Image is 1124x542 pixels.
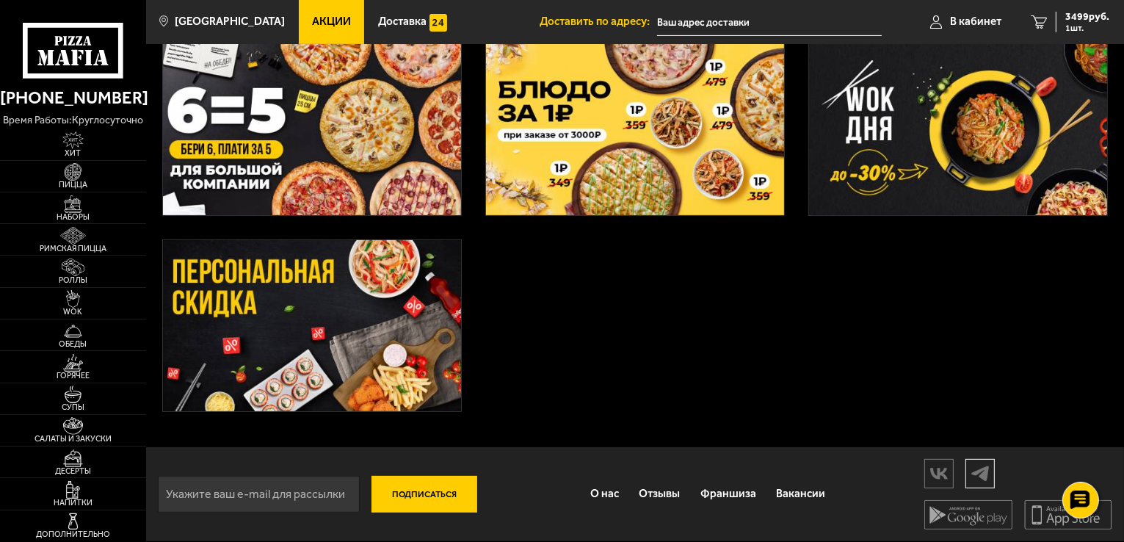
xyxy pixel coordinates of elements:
[925,460,953,486] img: vk
[371,476,477,513] button: Подписаться
[966,460,994,486] img: tg
[690,475,766,513] a: Франшиза
[580,475,629,513] a: О нас
[950,16,1001,27] span: В кабинет
[766,475,836,513] a: Вакансии
[657,9,882,36] input: Ваш адрес доставки
[158,476,360,513] input: Укажите ваш e-mail для рассылки
[1065,12,1109,22] span: 3499 руб.
[312,16,351,27] span: Акции
[1065,24,1109,32] span: 1 шт.
[378,16,427,27] span: Доставка
[540,16,657,27] span: Доставить по адресу:
[429,14,447,32] img: 15daf4d41897b9f0e9f617042186c801.svg
[175,16,285,27] span: [GEOGRAPHIC_DATA]
[629,475,691,513] a: Отзывы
